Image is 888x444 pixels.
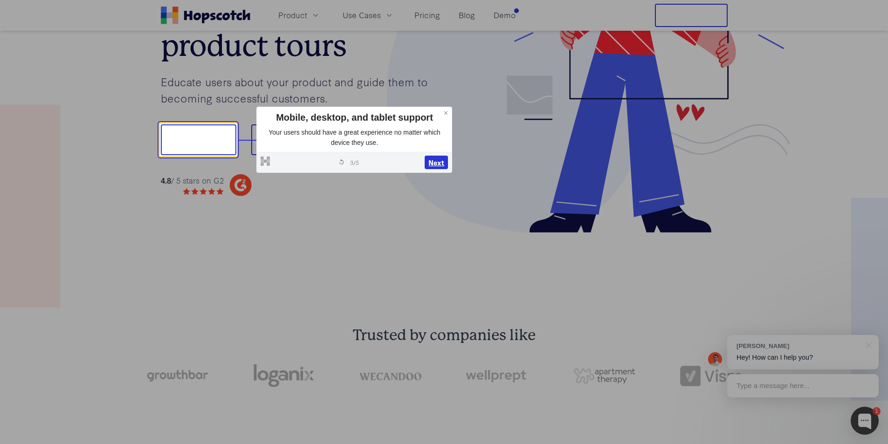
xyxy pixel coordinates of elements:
div: [PERSON_NAME] [737,342,860,350]
img: vism logo [680,366,742,386]
p: Educate users about your product and guide them to becoming successful customers. [161,74,444,106]
img: growthbar-logo [146,370,208,382]
img: loganix-logo [253,360,315,392]
a: Blog [455,7,479,23]
p: Hey! How can I help you? [737,353,869,362]
button: Product [273,7,326,23]
strong: 4.8 [161,175,171,185]
button: Free Trial [655,4,728,27]
img: wecandoo-logo [359,371,421,380]
button: Show me! [161,124,236,155]
div: Type a message here... [727,374,879,397]
button: Book a demo [251,124,342,155]
button: Use Cases [337,7,399,23]
div: Mobile, desktop, and tablet support [261,111,448,124]
p: Your users should have a great experience no matter which device they use. [261,128,448,148]
h2: Trusted by companies like [101,326,787,345]
a: Pricing [411,7,444,23]
span: Product [278,9,307,21]
a: Demo [490,7,519,23]
div: 1 [873,407,881,415]
img: wellprept logo [466,367,528,384]
img: Mark Spera [708,352,722,366]
span: Use Cases [343,9,381,21]
div: / 5 stars on G2 [161,175,224,186]
span: 3 / 5 [350,158,359,166]
button: Next [425,156,448,170]
img: png-apartment-therapy-house-studio-apartment-home [573,368,635,384]
a: Home [161,7,250,24]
